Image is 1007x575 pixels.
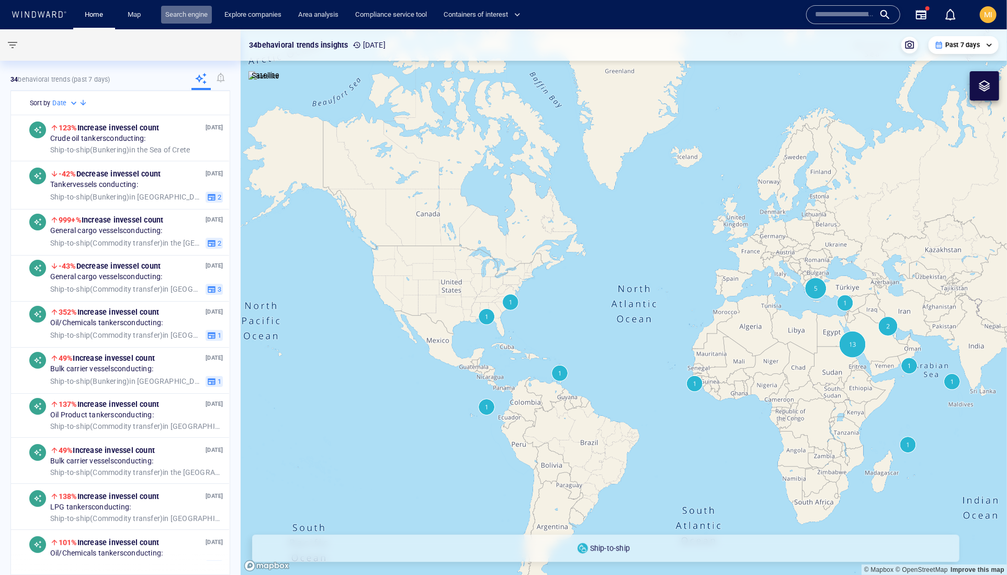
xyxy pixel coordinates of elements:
a: Area analysis [294,6,343,24]
span: Increase in vessel count [59,216,164,224]
span: in the [GEOGRAPHIC_DATA] [50,468,223,477]
button: 2 [206,191,223,203]
span: 138% [59,492,77,501]
p: [DATE] [206,353,223,363]
span: in the [GEOGRAPHIC_DATA] [50,238,202,248]
span: 137% [59,400,77,408]
p: [DATE] [206,445,223,455]
span: General cargo vessels conducting: [50,272,162,282]
div: Date [52,98,79,108]
a: Mapbox [864,566,893,573]
span: General cargo vessels conducting: [50,226,162,236]
p: [DATE] [206,537,223,547]
button: 2 [206,237,223,249]
img: satellite [248,71,279,82]
a: Mapbox logo [244,560,290,572]
span: 999+% [59,216,82,224]
p: behavioral trends (Past 7 days) [10,75,110,84]
span: -43% [59,262,76,270]
button: Containers of interest [439,6,529,24]
span: Containers of interest [444,9,521,21]
span: Ship-to-ship ( Bunkering ) [50,377,130,385]
p: [DATE] [206,399,223,409]
span: 2 [216,238,221,248]
span: in [GEOGRAPHIC_DATA] EEZ [50,422,223,431]
p: Ship-to-ship [590,542,630,555]
span: LPG tankers conducting: [50,503,131,512]
span: Ship-to-ship ( Bunkering ) [50,145,130,153]
span: Increase in vessel count [59,400,159,408]
p: [DATE] [353,39,386,51]
span: Ship-to-ship ( Bunkering ) [50,192,130,201]
span: Ship-to-ship ( Commodity transfer ) [50,514,163,522]
span: Oil Product tankers conducting: [50,411,154,420]
p: [DATE] [206,491,223,501]
span: Decrease in vessel count [59,170,161,178]
p: [DATE] [206,261,223,271]
span: 49% [59,446,73,455]
span: in [GEOGRAPHIC_DATA] EEZ [50,514,223,523]
button: 1 [206,375,223,387]
a: OpenStreetMap [896,566,948,573]
button: Home [77,6,111,24]
a: Search engine [161,6,212,24]
a: Map [123,6,149,24]
p: [DATE] [206,169,223,179]
span: Bulk carrier vessels conducting: [50,457,153,466]
button: Map [119,6,153,24]
p: [DATE] [206,215,223,225]
p: [DATE] [206,307,223,317]
span: in [GEOGRAPHIC_DATA] EEZ [50,330,202,340]
strong: 34 [10,75,18,83]
span: Ship-to-ship ( Commodity transfer ) [50,330,163,339]
button: 3 [206,283,223,295]
span: Oil/Chemicals tankers conducting: [50,318,163,328]
span: -42% [59,170,76,178]
span: Ship-to-ship ( Commodity transfer ) [50,284,163,293]
span: 49% [59,354,73,362]
iframe: Chat [963,528,999,567]
p: Past 7 days [945,40,980,50]
span: Increase in vessel count [59,354,155,362]
span: Increase in vessel count [59,308,159,316]
span: Increase in vessel count [59,538,159,547]
span: 3 [216,284,221,294]
span: in [GEOGRAPHIC_DATA] EEZ [50,284,202,294]
h6: Date [52,98,66,108]
span: 2 [216,192,221,202]
a: Explore companies [220,6,286,24]
a: Home [81,6,108,24]
p: Satellite [252,69,279,82]
span: in [GEOGRAPHIC_DATA] EEZ [50,192,202,202]
a: Map feedback [951,566,1004,573]
span: Ship-to-ship ( Commodity transfer ) [50,422,163,430]
p: [DATE] [206,123,223,132]
span: Increase in vessel count [59,492,159,501]
span: 1 [216,330,221,340]
span: 101% [59,538,77,547]
span: Increase in vessel count [59,124,159,132]
h6: Sort by [30,98,50,108]
span: 352% [59,308,77,316]
span: 1 [216,377,221,386]
span: Decrease in vessel count [59,262,161,270]
p: 34 behavioral trends insights [249,39,348,51]
span: in the Sea of Crete [50,145,190,154]
span: Tanker vessels conducting: [50,180,138,190]
span: Ship-to-ship ( Commodity transfer ) [50,238,163,247]
div: Past 7 days [935,40,992,50]
span: Oil/Chemicals tankers conducting: [50,549,163,558]
span: in [GEOGRAPHIC_DATA] EEZ [50,377,202,386]
span: Crude oil tankers conducting: [50,134,146,143]
span: Increase in vessel count [59,446,155,455]
span: Bulk carrier vessels conducting: [50,364,153,374]
span: MI [984,10,992,19]
span: Ship-to-ship ( Commodity transfer ) [50,468,163,476]
a: Compliance service tool [351,6,431,24]
span: 123% [59,124,77,132]
div: Notification center [944,8,957,21]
